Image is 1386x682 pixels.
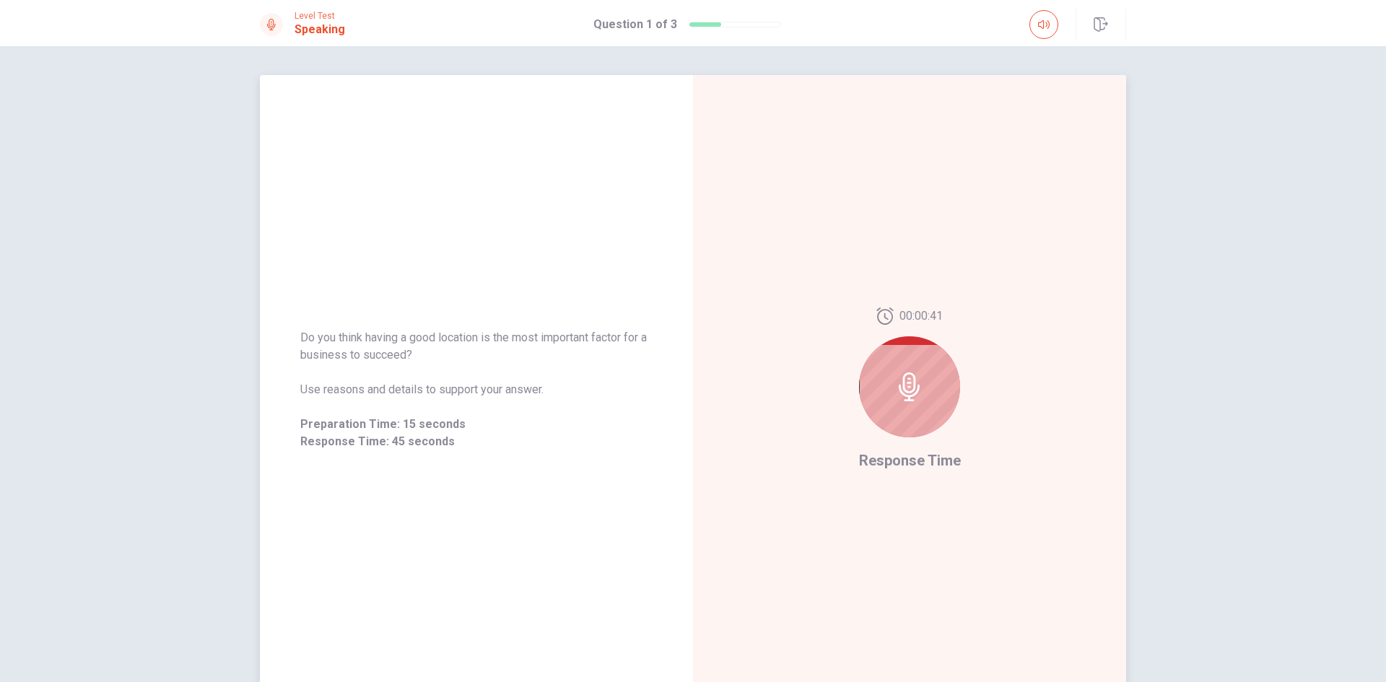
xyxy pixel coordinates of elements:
[899,307,943,325] span: 00:00:41
[295,21,345,38] h1: Speaking
[859,452,961,469] span: Response Time
[295,11,345,21] span: Level Test
[300,416,653,433] span: Preparation Time: 15 seconds
[300,433,653,450] span: Response Time: 45 seconds
[300,381,653,398] span: Use reasons and details to support your answer.
[593,16,677,33] h1: Question 1 of 3
[300,329,653,364] span: Do you think having a good location is the most important factor for a business to succeed?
